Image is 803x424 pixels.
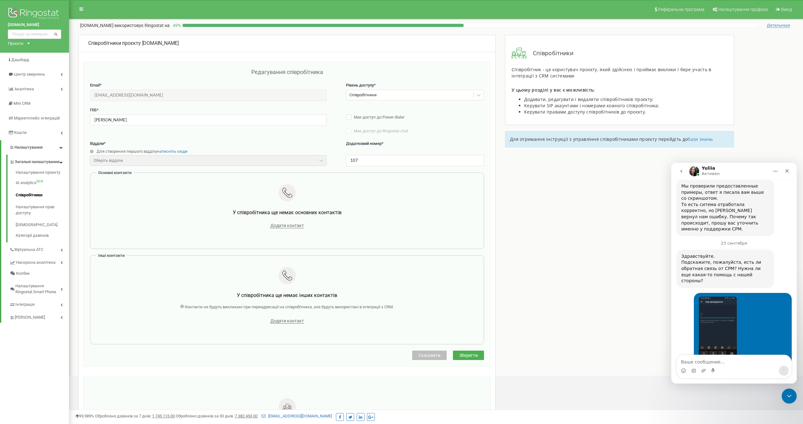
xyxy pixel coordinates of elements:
[13,101,30,106] span: Mini CRM
[108,203,118,213] button: Отправить сообщение…
[14,130,27,135] span: Кошти
[10,205,15,210] button: Средство выбора эмодзи
[1,140,69,155] a: Налаштування
[262,414,332,418] a: [EMAIL_ADDRESS][DOMAIN_NAME]
[90,90,327,101] input: Введіть Email
[157,149,188,154] a: натисніть сюди
[512,87,595,93] span: У цьому розділі у вас є можливість:
[767,23,790,28] span: Детальніше
[9,242,69,255] a: Віртуальна АТС
[98,253,125,258] span: Інші контакти
[9,155,69,167] a: Загальні налаштування
[16,189,69,201] a: Співробітники
[16,177,69,189] a: AI analyticsNEW
[185,305,394,309] span: Контакти не будуть викликані при переадресації на співробітника, але будуть використані в інтегра...
[8,29,61,39] input: Пошук за номером
[40,205,45,210] button: Start recording
[5,130,120,248] div: Yevhenii говорит…
[88,40,141,46] span: Співробітники проєкту
[14,116,60,120] span: Маркетплейс інтеграцій
[781,7,792,12] span: Вихід
[524,96,654,102] span: Додавати, редагувати і видаляти співробітників проєкту;
[9,268,69,279] a: Колбек
[16,170,69,177] a: Налаштування проєкту
[152,414,175,418] u: 1 745 115,00
[16,271,30,277] span: Колбек
[510,136,688,142] span: Для отримання інструкції з управління співробітниками проєкту перейдіть до
[16,219,69,231] a: [DEMOGRAPHIC_DATA]
[14,72,45,77] span: Центр звернень
[346,83,374,87] span: Рівень доступу
[782,389,797,404] iframe: Intercom live chat
[8,40,24,46] div: Проєкти
[9,310,69,323] a: [PERSON_NAME]
[88,40,486,47] div: [DOMAIN_NAME]
[20,205,25,210] button: Средство выбора GIF-файла
[5,192,120,203] textarea: Ваше сообщение...
[15,283,61,295] span: Налаштування Ringostat Smart Phone
[16,260,56,266] span: Наскрізна аналітика
[90,141,104,146] span: Відділи
[80,22,170,29] p: [DOMAIN_NAME]
[9,255,69,268] a: Наскрізна аналітика
[412,351,447,360] button: Скасувати
[170,22,183,29] p: 49 %
[512,66,711,79] span: Співробітник - це користувач проєкту, який здійснює і приймає виклики і бере участь в інтеграції ...
[90,108,97,112] span: ПІБ
[8,6,61,22] img: Ringostat logo
[8,22,61,28] a: [DOMAIN_NAME]
[114,23,170,28] span: використовує Ringostat на
[459,353,478,358] span: Зберегти
[354,115,404,119] span: Має доступ до Power dialer
[718,7,768,12] span: Налаштування профілю
[349,92,377,98] div: Співробітники
[14,247,43,253] span: Віртуальна АТС
[453,351,484,360] button: Зберегти
[176,414,258,418] span: Оброблено дзвінків за 30 днів :
[90,83,100,87] span: Email
[95,414,175,418] span: Оброблено дзвінків за 7 днів :
[235,414,258,418] u: 7 382 453,00
[75,414,94,418] span: 99,989%
[688,136,713,142] a: бази знань
[527,49,573,57] span: Співробітники
[97,149,157,154] span: Для створення першого відділу
[270,318,304,324] span: Додати контакт
[16,231,69,239] a: Категорії дзвінків
[354,129,408,133] span: Має доступ до Ringostat chat
[98,170,131,175] span: Основні контакти
[346,155,484,166] input: Вкажіть додатковий номер
[11,57,29,62] span: Дашборд
[270,223,304,228] span: Додати контакт
[524,109,646,115] span: Керувати правами доступу співробітників до проєкту.
[671,163,797,384] iframe: Intercom live chat
[14,145,43,150] span: Налаштування
[15,302,35,308] span: Інтеграція
[237,292,337,298] span: У співробітника ще немає інших контактів
[9,297,69,310] a: Інтеграція
[16,201,69,219] a: Налаштування прав доступу
[15,159,59,165] span: Загальні налаштування
[658,7,705,12] span: Реферальна програма
[15,315,45,321] span: [PERSON_NAME]
[14,87,34,91] span: Аналiтика
[30,205,35,210] button: Добавить вложение
[524,103,659,109] span: Керувати SIP акаунтами і номерами кожного співробітника;
[346,141,382,146] span: Додатковий номер
[251,69,323,75] span: Редагування співробітника
[233,209,342,215] span: У співробітника ще немає основних контактів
